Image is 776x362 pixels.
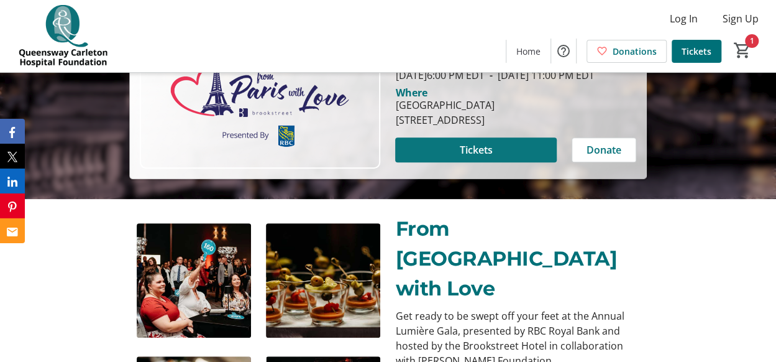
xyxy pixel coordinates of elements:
[7,5,118,67] img: QCH Foundation's Logo
[587,142,621,157] span: Donate
[395,214,639,304] p: From [GEOGRAPHIC_DATA] with Love
[572,137,636,162] button: Donate
[484,68,497,82] span: -
[140,33,380,169] img: Campaign CTA Media Photo
[723,11,759,26] span: Sign Up
[266,223,380,338] img: undefined
[506,40,550,63] a: Home
[395,137,556,162] button: Tickets
[670,11,698,26] span: Log In
[551,39,576,63] button: Help
[713,9,769,29] button: Sign Up
[613,45,657,58] span: Donations
[395,88,427,98] div: Where
[587,40,667,63] a: Donations
[395,113,494,128] div: [STREET_ADDRESS]
[137,223,251,338] img: undefined
[682,45,711,58] span: Tickets
[484,68,594,82] span: [DATE] 11:00 PM EDT
[672,40,721,63] a: Tickets
[516,45,541,58] span: Home
[460,142,493,157] span: Tickets
[731,39,754,62] button: Cart
[395,98,494,113] div: [GEOGRAPHIC_DATA]
[395,68,484,82] span: [DATE] 6:00 PM EDT
[660,9,708,29] button: Log In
